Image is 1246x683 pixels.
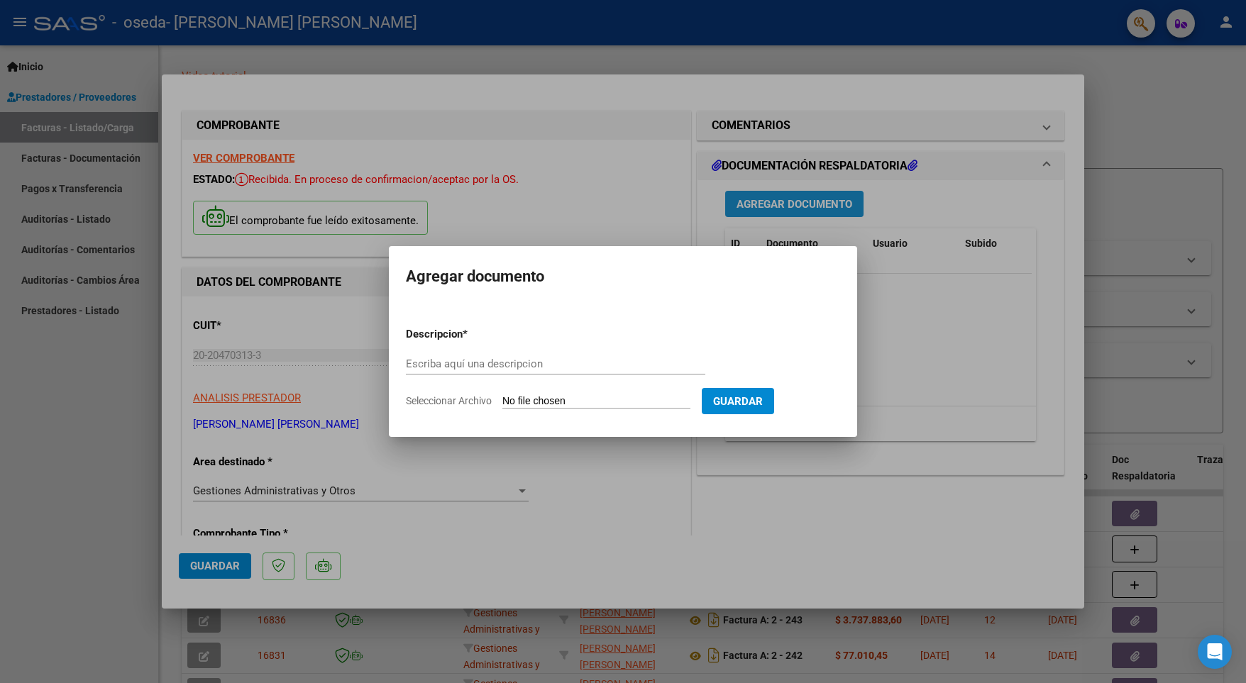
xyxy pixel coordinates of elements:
[713,395,763,408] span: Guardar
[406,263,840,290] h2: Agregar documento
[702,388,774,414] button: Guardar
[406,395,492,406] span: Seleccionar Archivo
[1198,635,1232,669] div: Open Intercom Messenger
[406,326,536,343] p: Descripcion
